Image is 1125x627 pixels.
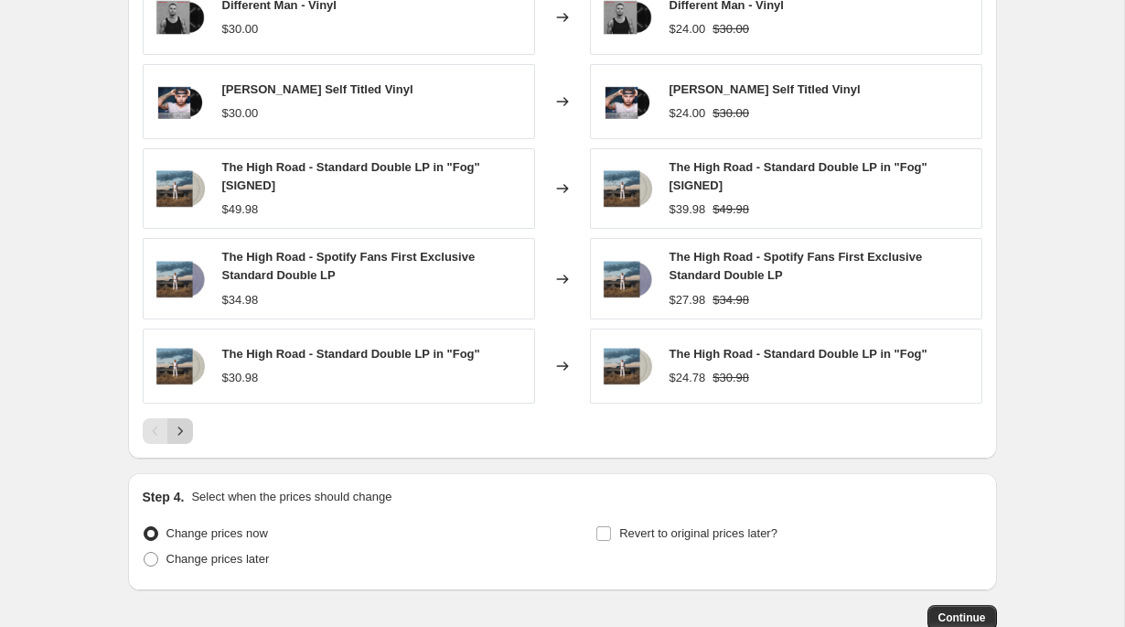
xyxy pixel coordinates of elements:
span: [PERSON_NAME] Self Titled Vinyl [222,82,413,96]
p: Select when the prices should change [191,488,391,506]
div: $30.00 [222,104,259,123]
span: The High Road - Standard Double LP in "Fog" [SIGNED] [670,160,927,192]
img: KB_THR_SignedVinylMockup_2000x2000_1_80x.png [153,161,208,216]
img: KB_THR_UNSignedVinylMockup_2000x2000_1_80x.png [153,339,208,394]
strike: $30.00 [712,104,749,123]
strike: $49.98 [712,200,749,219]
img: KB_Self_Titled_Album_80x.png [153,74,208,129]
img: KB_THR_SignedVinylMockup_2000x2000_1_80x.png [600,161,655,216]
div: $30.00 [222,20,259,38]
button: Next [167,418,193,444]
h2: Step 4. [143,488,185,506]
span: The High Road - Standard Double LP in "Fog" [SIGNED] [222,160,480,192]
span: The High Road - Standard Double LP in "Fog" [222,347,480,361]
span: The High Road - Spotify Fans First Exclusive Standard Double LP [222,250,476,282]
div: $24.00 [670,20,706,38]
img: KB_Self_Titled_Album_80x.png [600,74,655,129]
span: Continue [938,611,986,625]
div: $49.98 [222,200,259,219]
strike: $34.98 [712,291,749,309]
div: $34.98 [222,291,259,309]
span: The High Road - Standard Double LP in "Fog" [670,347,927,361]
div: $24.78 [670,369,706,387]
div: $39.98 [670,200,706,219]
img: KB-SPOTIFY-FANS-FIRST-VINYL_80x.png [153,252,208,307]
div: $27.98 [670,291,706,309]
img: KB_THR_UNSignedVinylMockup_2000x2000_1_80x.png [600,339,655,394]
span: Revert to original prices later? [619,526,777,540]
span: Change prices now [166,526,268,540]
span: [PERSON_NAME] Self Titled Vinyl [670,82,861,96]
img: KB-SPOTIFY-FANS-FIRST-VINYL_80x.png [600,252,655,307]
div: $24.00 [670,104,706,123]
div: $30.98 [222,369,259,387]
nav: Pagination [143,418,193,444]
span: Change prices later [166,552,270,566]
strike: $30.00 [712,20,749,38]
span: The High Road - Spotify Fans First Exclusive Standard Double LP [670,250,923,282]
strike: $30.98 [712,369,749,387]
